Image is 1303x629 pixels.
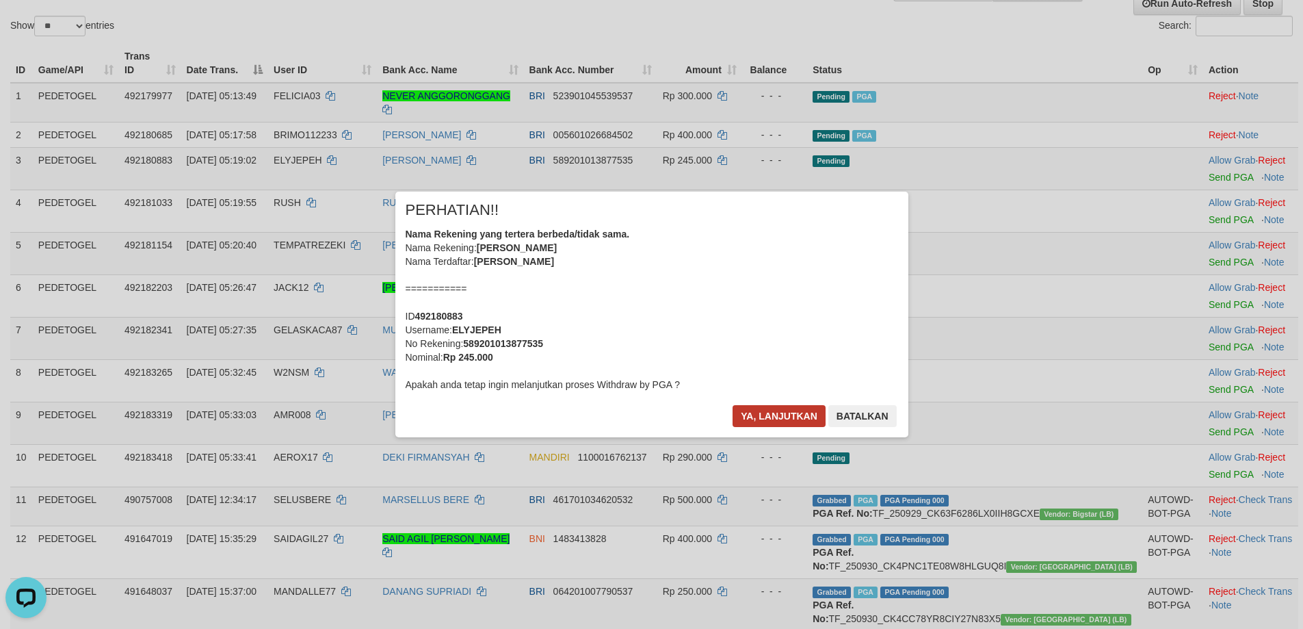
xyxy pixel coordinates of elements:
button: Open LiveChat chat widget [5,5,47,47]
div: Nama Rekening: Nama Terdaftar: =========== ID Username: No Rekening: Nominal: Apakah anda tetap i... [406,227,898,391]
b: ELYJEPEH [452,324,501,335]
button: Batalkan [828,405,897,427]
button: Ya, lanjutkan [733,405,826,427]
b: 589201013877535 [463,338,543,349]
span: PERHATIAN!! [406,203,499,217]
b: Nama Rekening yang tertera berbeda/tidak sama. [406,229,630,240]
b: Rp 245.000 [443,352,493,363]
b: [PERSON_NAME] [474,256,554,267]
b: 492180883 [415,311,463,322]
b: [PERSON_NAME] [477,242,557,253]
